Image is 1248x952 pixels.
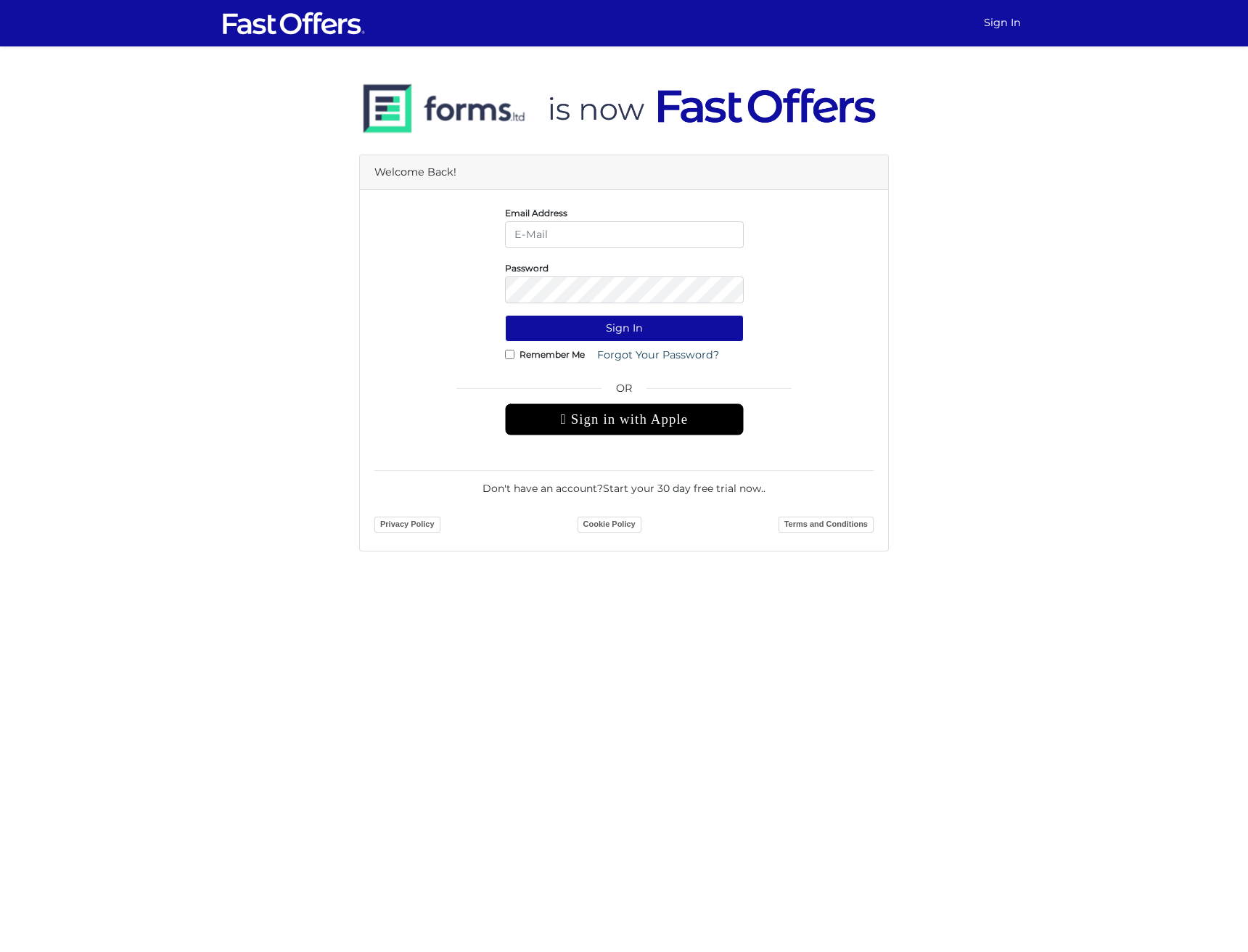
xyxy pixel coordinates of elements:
label: Password [505,266,549,270]
a: Terms and Conditions [779,517,874,533]
a: Privacy Policy [374,517,440,533]
label: Remember Me [520,353,585,356]
label: Email Address [505,211,567,215]
input: E-Mail [505,221,744,248]
div: Don't have an account? . [374,470,874,496]
a: Sign In [978,9,1027,37]
span: OR [505,380,744,403]
a: Start your 30 day free trial now. [603,482,763,495]
a: Cookie Policy [578,517,641,533]
div: Welcome Back! [360,155,888,190]
div: Sign in with Apple [505,403,744,435]
a: Forgot Your Password? [588,342,728,369]
button: Sign In [505,315,744,342]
